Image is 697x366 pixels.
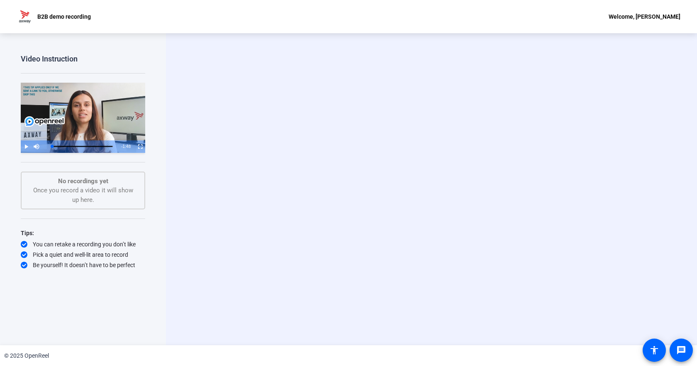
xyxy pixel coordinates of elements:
button: Fullscreen [135,140,145,153]
img: OpenReel logo [17,8,33,25]
p: B2B demo recording [37,12,91,22]
span: 1:48 [123,144,131,149]
div: Welcome, [PERSON_NAME] [609,12,680,22]
mat-icon: accessibility [649,345,659,355]
div: Pick a quiet and well-lit area to record [21,251,145,259]
span: - [121,144,122,149]
button: Play [21,140,31,153]
div: You can retake a recording you don’t like [21,240,145,248]
div: Be yourself! It doesn’t have to be perfect [21,261,145,269]
div: Tips: [21,228,145,238]
div: © 2025 OpenReel [4,351,49,360]
p: No recordings yet [30,177,136,186]
button: Mute [31,140,41,153]
div: Video Instruction [21,54,145,64]
div: Video Player [21,83,145,153]
div: Once you record a video it will show up here. [30,177,136,205]
mat-icon: message [676,345,686,355]
div: Progress Bar [52,146,113,147]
